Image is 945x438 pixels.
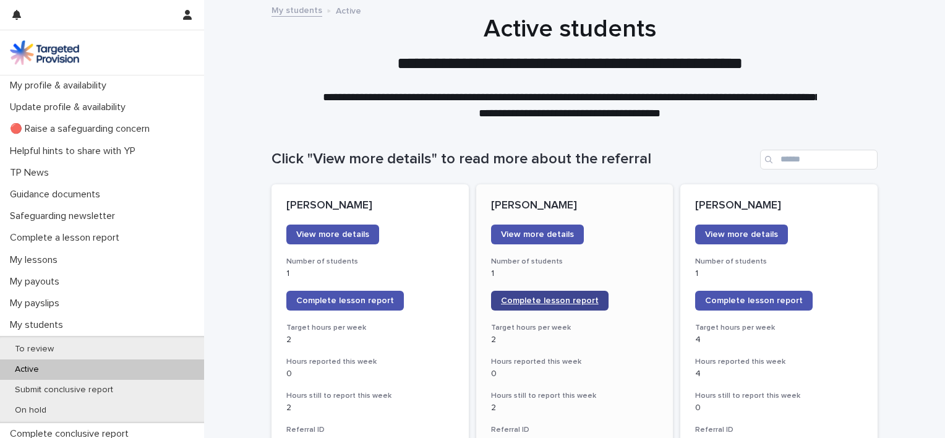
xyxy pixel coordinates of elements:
p: Active [336,3,361,17]
p: 0 [695,403,863,413]
h3: Referral ID [286,425,454,435]
h1: Active students [267,14,873,44]
h3: Hours reported this week [286,357,454,367]
h3: Number of students [491,257,659,267]
p: 0 [286,369,454,379]
span: View more details [705,230,778,239]
p: Active [5,364,49,375]
h3: Referral ID [491,425,659,435]
p: 4 [695,335,863,345]
span: View more details [501,230,574,239]
p: 1 [491,268,659,279]
p: 🔴 Raise a safeguarding concern [5,123,160,135]
p: My students [5,319,73,331]
h3: Hours still to report this week [286,391,454,401]
a: Complete lesson report [491,291,609,311]
h3: Hours still to report this week [695,391,863,401]
p: My profile & availability [5,80,116,92]
p: 2 [491,335,659,345]
h3: Target hours per week [286,323,454,333]
p: My payslips [5,298,69,309]
p: [PERSON_NAME] [491,199,659,213]
a: My students [272,2,322,17]
p: Helpful hints to share with YP [5,145,145,157]
p: Complete a lesson report [5,232,129,244]
h3: Number of students [695,257,863,267]
p: TP News [5,167,59,179]
a: View more details [695,225,788,244]
p: To review [5,344,64,354]
img: M5nRWzHhSzIhMunXDL62 [10,40,79,65]
a: View more details [491,225,584,244]
a: Complete lesson report [695,291,813,311]
p: [PERSON_NAME] [286,199,454,213]
h3: Hours reported this week [491,357,659,367]
p: 0 [491,369,659,379]
p: 2 [491,403,659,413]
a: Complete lesson report [286,291,404,311]
p: My payouts [5,276,69,288]
a: View more details [286,225,379,244]
p: On hold [5,405,56,416]
span: View more details [296,230,369,239]
p: Safeguarding newsletter [5,210,125,222]
h3: Hours reported this week [695,357,863,367]
p: My lessons [5,254,67,266]
p: 1 [695,268,863,279]
p: 4 [695,369,863,379]
p: 2 [286,403,454,413]
p: 2 [286,335,454,345]
h3: Target hours per week [491,323,659,333]
input: Search [760,150,878,170]
h3: Referral ID [695,425,863,435]
p: [PERSON_NAME] [695,199,863,213]
p: Update profile & availability [5,101,135,113]
h3: Hours still to report this week [491,391,659,401]
h3: Target hours per week [695,323,863,333]
span: Complete lesson report [501,296,599,305]
span: Complete lesson report [705,296,803,305]
h1: Click "View more details" to read more about the referral [272,150,755,168]
span: Complete lesson report [296,296,394,305]
p: Guidance documents [5,189,110,200]
p: 1 [286,268,454,279]
p: Submit conclusive report [5,385,123,395]
h3: Number of students [286,257,454,267]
